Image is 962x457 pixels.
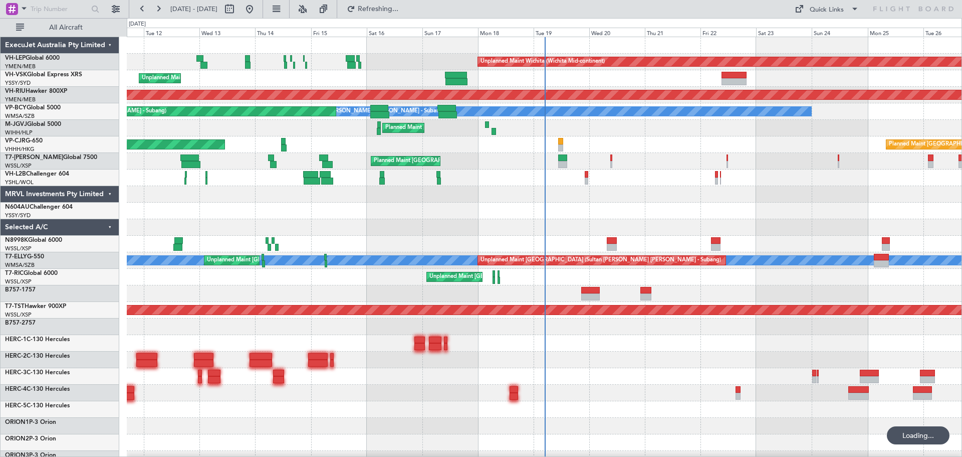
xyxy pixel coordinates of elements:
[5,245,32,252] a: WSSL/XSP
[5,403,70,409] a: HERC-5C-130 Hercules
[5,419,56,425] a: ORION1P-3 Orion
[5,261,35,269] a: WMSA/SZB
[5,138,26,144] span: VP-CJR
[5,212,31,219] a: YSSY/SYD
[5,419,29,425] span: ORION1
[5,270,58,276] a: T7-RICGlobal 6000
[5,79,31,87] a: YSSY/SYD
[5,278,32,285] a: WSSL/XSP
[5,88,67,94] a: VH-RIUHawker 800XP
[5,171,69,177] a: VH-L2BChallenger 604
[5,138,43,144] a: VP-CJRG-650
[790,1,864,17] button: Quick Links
[142,71,265,86] div: Unplanned Maint Sydney ([PERSON_NAME] Intl)
[5,72,27,78] span: VH-VSK
[5,370,27,376] span: HERC-3
[5,129,33,136] a: WIHH/HLP
[374,154,492,169] div: Planned Maint [GEOGRAPHIC_DATA] (Seletar)
[5,55,60,61] a: VH-LEPGlobal 6000
[422,28,478,37] div: Sun 17
[5,179,34,186] a: YSHL/WOL
[5,88,26,94] span: VH-RIU
[5,105,27,111] span: VP-BCY
[31,2,88,17] input: Trip Number
[5,155,63,161] span: T7-[PERSON_NAME]
[645,28,700,37] div: Thu 21
[5,171,26,177] span: VH-L2B
[5,204,30,210] span: N604AU
[812,28,867,37] div: Sun 24
[5,311,32,319] a: WSSL/XSP
[756,28,812,37] div: Sat 23
[5,254,44,260] a: T7-ELLYG-550
[199,28,255,37] div: Wed 13
[311,28,367,37] div: Fri 15
[5,145,35,153] a: VHHH/HKG
[5,303,25,310] span: T7-TST
[207,253,447,268] div: Unplanned Maint [GEOGRAPHIC_DATA] (Sultan [PERSON_NAME] [PERSON_NAME] - Subang)
[5,237,62,243] a: N8998KGlobal 6000
[5,353,70,359] a: HERC-2C-130 Hercules
[5,386,27,392] span: HERC-4
[255,28,311,37] div: Thu 14
[342,1,402,17] button: Refreshing...
[5,72,82,78] a: VH-VSKGlobal Express XRS
[385,120,503,135] div: Planned Maint [GEOGRAPHIC_DATA] (Seletar)
[5,121,61,127] a: M-JGVJGlobal 5000
[887,426,949,444] div: Loading...
[5,386,70,392] a: HERC-4C-130 Hercules
[5,403,27,409] span: HERC-5
[5,287,25,293] span: B757-1
[170,5,217,14] span: [DATE] - [DATE]
[367,28,422,37] div: Sat 16
[129,20,146,29] div: [DATE]
[868,28,923,37] div: Mon 25
[5,63,36,70] a: YMEN/MEB
[5,254,27,260] span: T7-ELLY
[700,28,756,37] div: Fri 22
[534,28,589,37] div: Tue 19
[5,112,35,120] a: WMSA/SZB
[5,287,36,293] a: B757-1757
[5,237,28,243] span: N8998K
[5,303,66,310] a: T7-TSTHawker 900XP
[589,28,645,37] div: Wed 20
[144,28,199,37] div: Tue 12
[357,6,399,13] span: Refreshing...
[5,320,36,326] a: B757-2757
[480,54,605,69] div: Unplanned Maint Wichita (Wichita Mid-continent)
[5,121,27,127] span: M-JGVJ
[5,96,36,103] a: YMEN/MEB
[480,253,721,268] div: Unplanned Maint [GEOGRAPHIC_DATA] (Sultan [PERSON_NAME] [PERSON_NAME] - Subang)
[5,370,70,376] a: HERC-3C-130 Hercules
[5,320,25,326] span: B757-2
[5,155,97,161] a: T7-[PERSON_NAME]Global 7500
[5,105,61,111] a: VP-BCYGlobal 5000
[5,270,24,276] span: T7-RIC
[429,269,554,284] div: Unplanned Maint [GEOGRAPHIC_DATA] (Seletar)
[5,337,27,343] span: HERC-1
[5,337,70,343] a: HERC-1C-130 Hercules
[478,28,534,37] div: Mon 18
[810,5,844,15] div: Quick Links
[5,204,73,210] a: N604AUChallenger 604
[5,436,56,442] a: ORION2P-3 Orion
[11,20,109,36] button: All Aircraft
[5,55,26,61] span: VH-LEP
[5,353,27,359] span: HERC-2
[5,436,29,442] span: ORION2
[5,162,32,170] a: WSSL/XSP
[26,24,106,31] span: All Aircraft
